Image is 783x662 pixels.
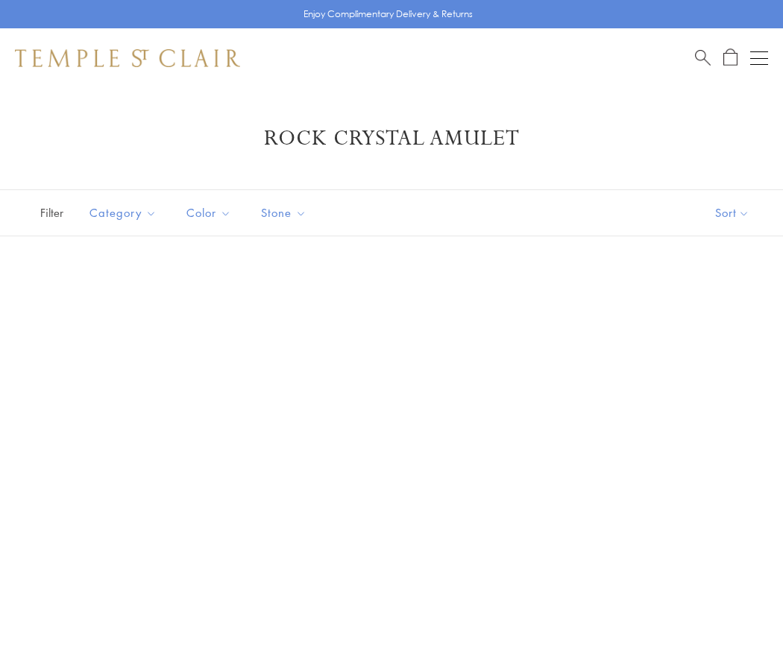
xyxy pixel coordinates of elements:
[179,204,242,222] span: Color
[15,49,240,67] img: Temple St. Clair
[750,49,768,67] button: Open navigation
[78,196,168,230] button: Category
[250,196,318,230] button: Stone
[304,7,473,22] p: Enjoy Complimentary Delivery & Returns
[82,204,168,222] span: Category
[695,48,711,67] a: Search
[254,204,318,222] span: Stone
[37,125,746,152] h1: Rock Crystal Amulet
[682,190,783,236] button: Show sort by
[175,196,242,230] button: Color
[723,48,738,67] a: Open Shopping Bag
